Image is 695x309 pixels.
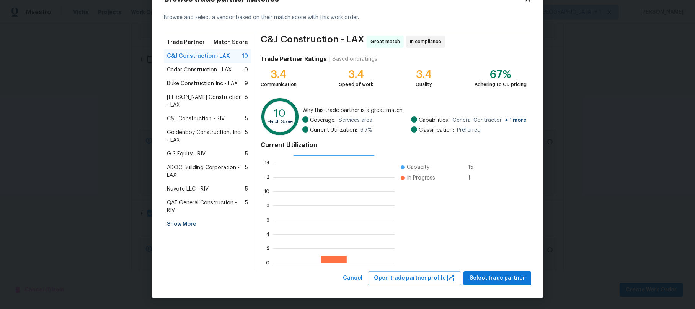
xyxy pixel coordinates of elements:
span: Preferred [457,126,481,134]
span: In compliance [410,38,444,45]
h4: Current Utilization [261,141,527,149]
span: 5 [245,164,248,179]
span: 5 [245,199,248,214]
button: Cancel [340,271,365,285]
span: 5 [245,150,248,158]
span: 10 [242,52,248,60]
span: Match Score [214,39,248,46]
div: Speed of work [339,81,373,88]
span: 10 [242,66,248,74]
span: Select trade partner [470,273,525,283]
span: General Contractor [452,116,527,124]
span: C&J Construction - LAX [261,36,364,48]
span: Services area [339,116,372,124]
text: 8 [266,203,269,208]
span: Duke Construction Inc - LAX [167,80,238,87]
span: Goldenboy Construction, Inc. - LAX [167,129,245,144]
text: 12 [265,175,269,180]
span: G 3 Equity - RIV [167,150,206,158]
span: 15 [468,163,480,171]
span: [PERSON_NAME] Construction - LAX [167,94,245,109]
h4: Trade Partner Ratings [261,55,327,63]
div: 3.4 [416,71,432,78]
span: Great match [370,38,403,45]
div: Communication [261,81,297,88]
span: + 1 more [505,118,527,123]
div: | [327,55,333,63]
span: C&J Construction - RIV [167,115,225,123]
span: In Progress [407,174,435,182]
span: 1 [468,174,480,182]
div: Browse and select a vendor based on their match score with this work order. [164,5,531,31]
div: Adhering to OD pricing [475,81,527,88]
div: Show More [164,217,251,231]
span: 6.7 % [360,126,372,134]
span: Capabilities: [419,116,449,124]
span: Trade Partner [167,39,205,46]
div: Based on 9 ratings [333,55,377,63]
span: Cedar Construction - LAX [167,66,232,74]
span: 8 [245,94,248,109]
button: Open trade partner profile [368,271,461,285]
span: Open trade partner profile [374,273,455,283]
span: Why this trade partner is a great match: [302,107,527,114]
div: Quality [416,81,432,88]
text: Match Score [267,120,293,124]
span: Coverage: [310,116,336,124]
text: 14 [264,160,269,165]
span: 5 [245,185,248,193]
div: 3.4 [261,71,297,78]
text: 6 [266,218,269,222]
span: Cancel [343,273,362,283]
text: 0 [266,260,269,265]
span: 5 [245,115,248,123]
span: Classification: [419,126,454,134]
span: ADOC Building Corporation - LAX [167,164,245,179]
div: 67% [475,71,527,78]
span: 9 [245,80,248,87]
span: Nuvote LLC - RIV [167,185,209,193]
span: Capacity [407,163,429,171]
span: C&J Construction - LAX [167,52,230,60]
span: QAT General Construction - RIV [167,199,245,214]
div: 3.4 [339,71,373,78]
text: 10 [264,189,269,194]
text: 10 [274,108,286,119]
text: 4 [266,232,269,236]
text: 2 [267,246,269,251]
span: 5 [245,129,248,144]
button: Select trade partner [463,271,531,285]
span: Current Utilization: [310,126,357,134]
